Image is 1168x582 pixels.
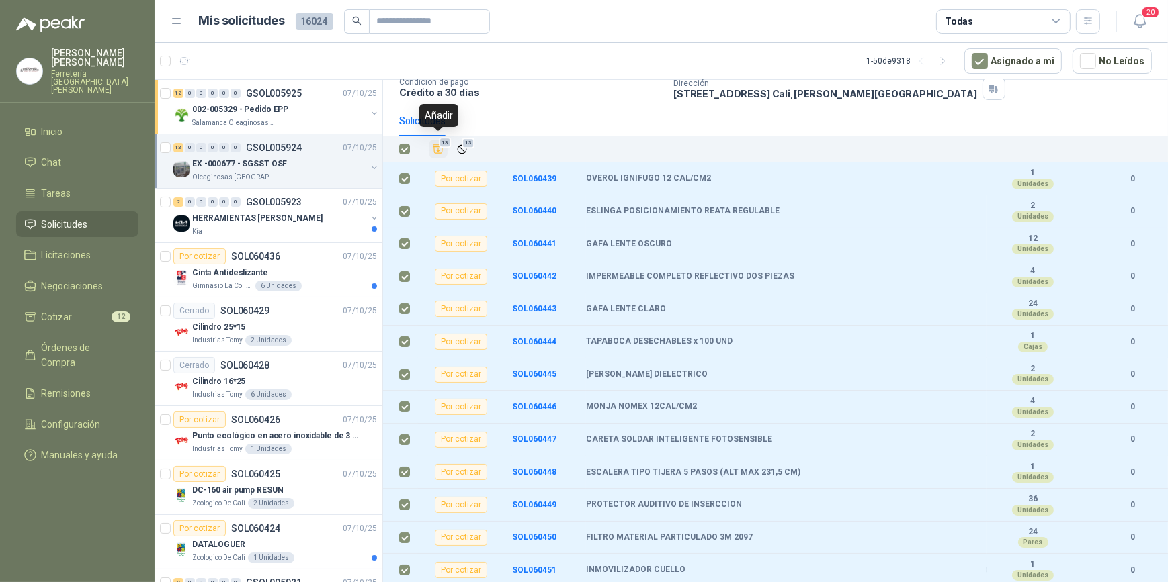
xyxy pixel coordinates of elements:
a: 12 0 0 0 0 0 GSOL00592507/10/25 Company Logo002-005329 - Pedido EPPSalamanca Oleaginosas SAS [173,85,380,128]
div: Unidades [1012,211,1054,222]
p: Kia [192,226,202,237]
span: Cotizar [42,309,73,324]
img: Company Logo [17,58,42,84]
div: Por cotizar [173,466,226,482]
div: 0 [231,143,241,152]
div: Unidades [1012,374,1054,385]
img: Company Logo [173,324,190,340]
div: Por cotizar [435,432,487,448]
b: SOL060441 [512,239,556,248]
b: 1 [987,331,1079,342]
div: 1 Unidades [245,444,292,454]
p: Cilindro 25*15 [192,321,245,334]
div: Por cotizar [435,269,487,285]
div: Unidades [1012,472,1054,483]
img: Company Logo [173,433,190,449]
b: SOL060445 [512,369,556,379]
p: GSOL005925 [246,89,302,98]
b: 0 [1114,499,1152,512]
a: Inicio [16,119,138,144]
a: SOL060444 [512,337,556,346]
p: Cinta Antideslizante [192,266,268,279]
b: 0 [1114,401,1152,414]
b: 2 [987,201,1079,211]
p: [STREET_ADDRESS] Cali , [PERSON_NAME][GEOGRAPHIC_DATA] [673,88,977,99]
div: 0 [219,89,229,98]
div: 0 [196,89,206,98]
p: GSOL005923 [246,197,302,207]
b: 24 [987,527,1079,538]
div: Por cotizar [435,399,487,415]
div: Por cotizar [435,464,487,480]
div: Todas [945,14,973,29]
div: Por cotizar [435,236,487,252]
b: MONJA NOMEX 12CAL/CM2 [586,401,697,412]
b: GAFA LENTE OSCURO [586,239,672,250]
a: Licitaciones [16,242,138,268]
div: Por cotizar [435,562,487,578]
a: Por cotizarSOL06043607/10/25 Company LogoCinta AntideslizanteGimnasio La Colina6 Unidades [155,243,382,297]
h1: Mis solicitudes [199,11,285,31]
p: Punto ecológico en acero inoxidable de 3 puestos, con capacidad para 53 Litros por cada división. [192,430,360,442]
div: 0 [231,89,241,98]
p: DC-160 air pump RESUN [192,484,283,497]
p: GSOL005924 [246,143,302,152]
div: 2 Unidades [248,498,294,509]
p: 002-005329 - Pedido EPP [192,103,288,116]
div: Unidades [1012,309,1054,320]
a: SOL060450 [512,532,556,542]
p: SOL060426 [231,415,280,424]
span: Chat [42,155,62,170]
span: Tareas [42,186,71,201]
div: 6 Unidades [255,281,302,291]
p: Zoologico De Cali [192,498,245,509]
b: SOL060442 [512,271,556,281]
button: Ignorar [453,140,471,158]
b: ESLINGA POSICIONAMIENTO REATA REGULABLE [586,206,780,217]
span: Manuales y ayuda [42,448,118,463]
b: 0 [1114,433,1152,446]
b: 0 [1114,368,1152,381]
b: 2 [987,364,1079,375]
a: SOL060448 [512,467,556,477]
a: Solicitudes [16,211,138,237]
a: Remisiones [16,381,138,406]
img: Company Logo [173,270,190,286]
b: 2 [987,429,1079,440]
p: 07/10/25 [343,414,377,426]
p: Cilindro 16*25 [192,375,245,388]
a: Negociaciones [16,273,138,299]
img: Company Logo [173,107,190,123]
div: 13 [173,143,183,152]
a: SOL060446 [512,402,556,411]
div: Por cotizar [435,203,487,220]
b: 0 [1114,270,1152,283]
p: SOL060436 [231,252,280,261]
b: 0 [1114,205,1152,217]
div: Por cotizar [435,171,487,187]
b: 12 [987,234,1079,244]
button: 20 [1128,9,1152,34]
a: Por cotizarSOL06042407/10/25 Company LogoDATALOGUERZoologico De Cali1 Unidades [155,515,382,569]
p: Industrias Tomy [192,335,243,346]
div: Por cotizar [173,248,226,264]
b: IMPERMEABLE COMPLETO REFLECTIVO DOS PIEZAS [586,271,794,282]
b: SOL060443 [512,304,556,313]
b: ESCALERA TIPO TIJERA 5 PASOS (ALT MAX 231,5 CM) [586,467,800,478]
b: 36 [987,494,1079,505]
p: DATALOGUER [192,538,245,551]
p: Industrias Tomy [192,389,243,400]
div: Unidades [1012,277,1054,287]
a: Configuración [16,411,138,437]
a: CerradoSOL06042807/10/25 Company LogoCilindro 16*25Industrias Tomy6 Unidades [155,352,382,406]
div: Por cotizar [435,530,487,546]
p: SOL060424 [231,524,280,533]
span: 20 [1141,6,1160,19]
p: 07/10/25 [343,196,377,209]
div: 0 [231,197,241,207]
b: [PERSON_NAME] DIELECTRICO [586,369,708,380]
p: 07/10/25 [343,305,377,318]
img: Company Logo [173,161,190,177]
a: CerradoSOL06042907/10/25 Company LogoCilindro 25*15Industrias Tomy2 Unidades [155,297,382,352]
